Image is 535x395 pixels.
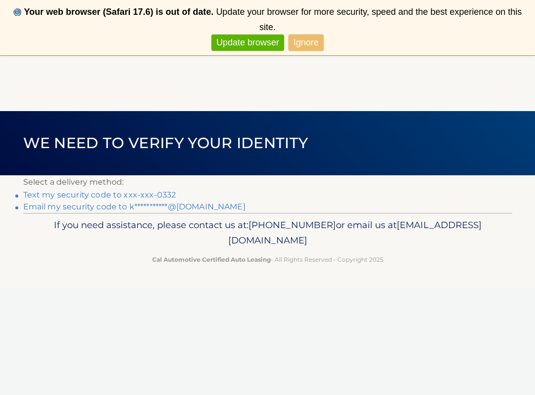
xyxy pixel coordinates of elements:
[38,217,497,249] p: If you need assistance, please contact us at: or email us at
[23,134,308,152] span: We need to verify your identity
[152,256,271,263] strong: Cal Automotive Certified Auto Leasing
[248,219,336,231] span: [PHONE_NUMBER]
[38,254,497,265] p: - All Rights Reserved - Copyright 2025
[211,35,284,51] a: Update browser
[23,175,512,189] p: Select a delivery method:
[24,7,214,17] b: Your web browser (Safari 17.6) is out of date.
[288,35,324,51] a: Ignore
[23,190,176,199] a: Text my security code to xxx-xxx-0332
[216,7,522,32] span: Update your browser for more security, speed and the best experience on this site.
